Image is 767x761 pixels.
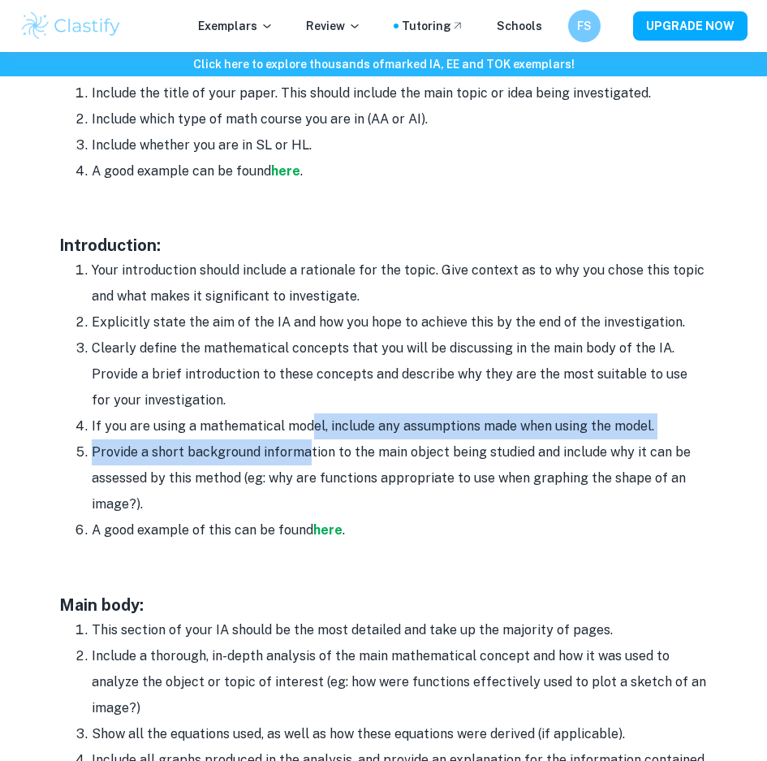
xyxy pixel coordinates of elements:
[92,721,709,747] li: Show all the equations used, as well as how these equations were derived (if applicable).
[3,55,764,73] h6: Click here to explore thousands of marked IA, EE and TOK exemplars !
[92,132,709,158] li: Include whether you are in SL or HL.
[92,335,709,413] li: Clearly define the mathematical concepts that you will be discussing in the main body of the IA. ...
[92,309,709,335] li: Explicitly state the aim of the IA and how you hope to achieve this by the end of the investigation.
[198,17,274,35] p: Exemplars
[92,413,709,439] li: If you are using a mathematical model, include any assumptions made when using the model.
[568,10,601,42] button: FS
[19,10,123,42] img: Clastify logo
[633,11,748,41] button: UPGRADE NOW
[402,17,464,35] a: Tutoring
[92,439,709,517] li: Provide a short background information to the main object being studied and include why it can be...
[59,593,709,617] h3: Main body:
[313,522,343,538] a: here
[92,517,709,543] li: A good example of this can be found .
[271,163,300,179] a: here
[92,617,709,643] li: This section of your IA should be the most detailed and take up the majority of pages.
[497,17,542,35] a: Schools
[92,158,709,184] li: A good example can be found .
[92,80,709,106] li: Include the title of your paper. This should include the main topic or idea being investigated.
[92,106,709,132] li: Include which type of math course you are in (AA or AI).
[306,17,361,35] p: Review
[575,17,594,35] h6: FS
[92,257,709,309] li: Your introduction should include a rationale for the topic. Give context as to why you chose this...
[59,233,709,257] h3: Introduction:
[92,643,709,721] li: Include a thorough, in-depth analysis of the main mathematical concept and how it was used to ana...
